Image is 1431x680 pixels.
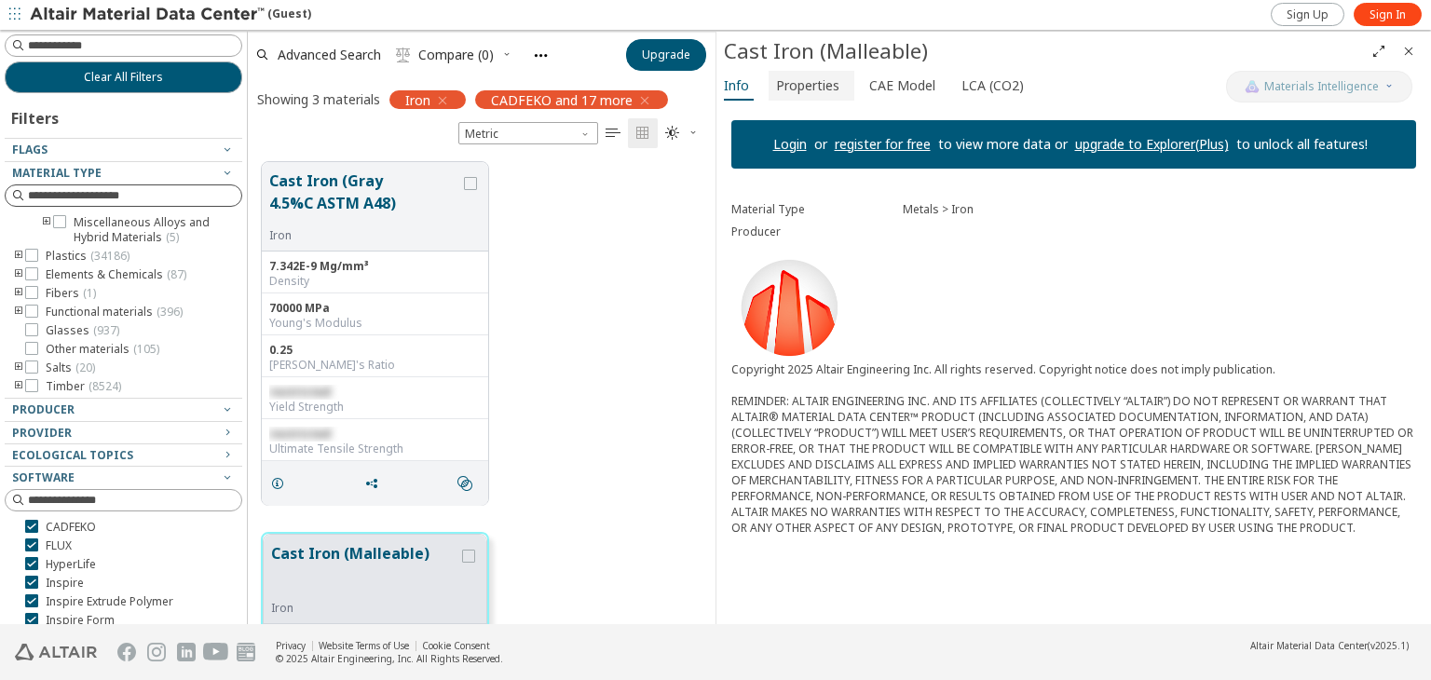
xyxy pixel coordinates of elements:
div: (v2025.1) [1250,639,1409,652]
div: 70000 MPa [269,301,481,316]
a: Sign In [1354,3,1422,26]
i: toogle group [12,360,25,375]
span: ( 34186 ) [90,248,129,264]
button: Similar search [449,465,488,502]
span: ( 105 ) [133,341,159,357]
button: Cast Iron (Malleable) [271,542,458,601]
span: ( 20 ) [75,360,95,375]
div: © 2025 Altair Engineering, Inc. All Rights Reserved. [276,652,503,665]
div: (Guest) [30,6,311,24]
span: CAE Model [869,71,935,101]
span: Metric [458,122,598,144]
span: ( 937 ) [93,322,119,338]
span: LCA (CO2) [961,71,1024,101]
div: Iron [271,601,458,616]
span: ( 1 ) [83,285,96,301]
span: Sign Up [1287,7,1329,22]
button: Close [1394,36,1424,66]
img: Altair Engineering [15,644,97,660]
div: Filters [5,93,68,138]
div: grid [248,148,715,624]
span: Software [12,469,75,485]
i: toogle group [12,379,25,394]
button: Share [356,465,395,502]
i:  [396,48,411,62]
i:  [457,476,472,491]
span: restricted [269,426,331,442]
span: ( 8524 ) [89,378,121,394]
div: Material Type [731,202,903,217]
div: Unit System [458,122,598,144]
span: Material Type [12,165,102,181]
p: to unlock all features! [1229,135,1375,154]
span: Properties [776,71,839,101]
i:  [606,126,620,141]
button: Tile View [628,118,658,148]
button: Provider [5,422,242,444]
img: AI Copilot [1245,79,1260,94]
span: FLUX [46,538,72,553]
div: Copyright 2025 Altair Engineering Inc. All rights reserved. Copyright notice does not imply publi... [731,361,1416,536]
a: Cookie Consent [422,639,490,652]
i:  [635,126,650,141]
i: toogle group [12,286,25,301]
span: ( 396 ) [157,304,183,320]
span: Compare (0) [418,48,494,61]
button: Ecological Topics [5,444,242,467]
span: Iron [405,91,430,108]
div: Producer [731,224,903,239]
span: Producer [12,401,75,417]
p: to view more data or [931,135,1075,154]
span: Functional materials [46,305,183,320]
span: Advanced Search [278,48,381,61]
div: Density [269,274,481,289]
span: Upgrade [642,48,690,62]
button: Producer [5,399,242,421]
i: toogle group [12,305,25,320]
span: CADFEKO [46,520,96,535]
i: toogle group [12,249,25,264]
div: 0.25 [269,343,481,358]
a: Login [773,135,807,153]
i: toogle group [12,267,25,282]
a: Privacy [276,639,306,652]
button: Table View [598,118,628,148]
img: Logo - Provider [731,258,895,358]
span: Timber [46,379,121,394]
button: Theme [658,118,706,148]
span: CADFEKO and 17 more [491,91,633,108]
a: upgrade to Explorer(Plus) [1075,135,1229,153]
span: Miscellaneous Alloys and Hybrid Materials [74,215,235,245]
button: Upgrade [626,39,706,71]
button: AI CopilotMaterials Intelligence [1226,71,1412,102]
i: toogle group [40,215,53,245]
img: Altair Material Data Center [30,6,267,24]
a: Website Terms of Use [319,639,409,652]
div: Ultimate Tensile Strength [269,442,481,456]
button: Cast Iron (Gray 4.5%C ASTM A48) [269,170,460,228]
div: Metals > Iron [903,202,1416,217]
span: Materials Intelligence [1264,79,1379,94]
span: Glasses [46,323,119,338]
span: Salts [46,360,95,375]
span: Fibers [46,286,96,301]
span: Other materials [46,342,159,357]
button: Details [262,465,301,502]
span: Inspire Form [46,613,115,628]
span: Flags [12,142,48,157]
span: Elements & Chemicals [46,267,186,282]
div: Yield Strength [269,400,481,415]
span: Sign In [1370,7,1406,22]
span: Inspire [46,576,84,591]
i:  [665,126,680,141]
a: register for free [835,135,931,153]
span: ( 5 ) [166,229,179,245]
button: Material Type [5,162,242,184]
span: Info [724,71,749,101]
div: Showing 3 materials [257,90,380,108]
button: Clear All Filters [5,61,242,93]
div: [PERSON_NAME]'s Ratio [269,358,481,373]
span: ( 87 ) [167,266,186,282]
span: Altair Material Data Center [1250,639,1368,652]
span: Plastics [46,249,129,264]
